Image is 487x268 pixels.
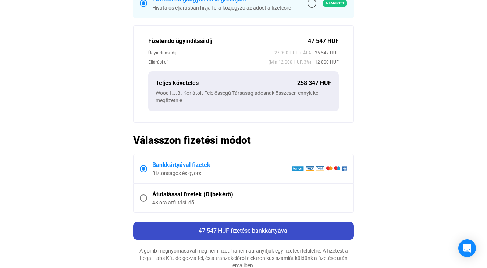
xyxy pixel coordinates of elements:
div: 258 347 HUF [297,79,331,87]
div: Eljárási díj [148,58,269,66]
div: Open Intercom Messenger [458,239,476,257]
span: 47 547 HUF fizetése bankkártyával [199,227,289,234]
h2: Válasszon fizetési módot [133,134,354,147]
img: barion [292,166,347,172]
div: Ügyindítási díj [148,49,274,57]
div: Bankkártyával fizetek [152,161,292,169]
span: 35 547 HUF [311,49,339,57]
div: 48 óra átfutási idő [152,199,347,206]
div: Teljes követelés [156,79,297,87]
div: Hivatalos eljárásban hívja fel a közjegyző az adóst a fizetésre [152,4,291,11]
span: 12 000 HUF [311,58,339,66]
span: 27 990 HUF + ÁFA [274,49,311,57]
div: Átutalással fizetek (Díjbekérő) [152,190,347,199]
button: 47 547 HUF fizetése bankkártyával [133,222,354,240]
div: Biztonságos és gyors [152,169,292,177]
div: Wood I.J.B. Korlátolt Felelősségű Társaság adósnak összesen ennyit kell megfizetnie [156,89,331,104]
div: Fizetendő ügyindítási díj [148,37,308,46]
div: 47 547 HUF [308,37,339,46]
span: (Min 12 000 HUF, 3%) [269,58,311,66]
